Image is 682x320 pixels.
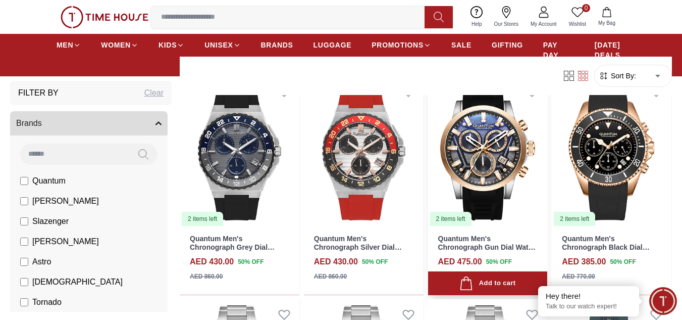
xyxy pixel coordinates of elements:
[552,76,671,227] img: Quantum Men's Chronograph Black Dial Watch - PWG1099.451
[190,272,223,281] div: AED 860.00
[101,40,131,50] span: WOMEN
[595,40,625,60] span: [DATE] DEALS
[313,36,352,54] a: LUGGAGE
[32,256,51,268] span: Astro
[32,236,99,248] span: [PERSON_NAME]
[451,36,471,54] a: SALE
[180,76,299,227] img: Quantum Men's Chronograph Grey Dial Watch - PWG1147.361
[459,277,515,290] div: Add to cart
[182,212,223,226] div: 2 items left
[20,238,28,246] input: [PERSON_NAME]
[57,40,73,50] span: MEN
[159,36,184,54] a: KIDS
[20,278,28,286] input: [DEMOGRAPHIC_DATA]
[32,276,123,288] span: [DEMOGRAPHIC_DATA]
[552,76,671,227] a: Quantum Men's Chronograph Black Dial Watch - PWG1099.4512 items left
[20,298,28,306] input: Tornado
[609,71,636,81] span: Sort By:
[599,71,636,81] button: Sort By:
[562,256,606,268] h4: AED 385.00
[362,257,388,266] span: 50 % OFF
[32,195,99,207] span: [PERSON_NAME]
[546,291,632,301] div: Hey there!
[610,257,636,266] span: 50 % OFF
[190,256,234,268] h4: AED 430.00
[204,36,240,54] a: UNISEX
[190,235,275,260] a: Quantum Men's Chronograph Grey Dial Watch - PWG1147.361
[180,76,299,227] a: Quantum Men's Chronograph Grey Dial Watch - PWG1147.3612 items left
[20,177,28,185] input: Quantum
[595,36,625,64] a: [DATE] DEALS
[20,217,28,225] input: Slazenger
[592,5,621,29] button: My Bag
[488,4,524,30] a: Our Stores
[32,296,62,308] span: Tornado
[554,212,595,226] div: 2 items left
[438,235,537,260] a: Quantum Men's Chronograph Gun Dial Watch - PWG1126.561
[261,40,293,50] span: BRANDS
[582,4,590,12] span: 0
[238,257,264,266] span: 50 % OFF
[430,212,471,226] div: 2 items left
[428,76,548,227] a: Quantum Men's Chronograph Gun Dial Watch - PWG1126.5612 items left
[372,40,424,50] span: PROMOTIONS
[562,272,595,281] div: AED 770.00
[465,4,488,30] a: Help
[144,87,164,99] div: Clear
[428,271,548,295] button: Add to cart
[261,36,293,54] a: BRANDS
[527,20,561,28] span: My Account
[204,40,233,50] span: UNISEX
[562,235,649,260] a: Quantum Men's Chronograph Black Dial Watch - PWG1099.451
[649,287,677,315] div: Chat Widget
[486,257,512,266] span: 50 % OFF
[451,40,471,50] span: SALE
[563,4,592,30] a: 0Wishlist
[314,272,347,281] div: AED 860.00
[61,6,148,28] img: ...
[57,36,81,54] a: MEN
[16,117,42,129] span: Brands
[32,215,69,227] span: Slazenger
[428,76,548,227] img: Quantum Men's Chronograph Gun Dial Watch - PWG1126.561
[10,111,168,135] button: Brands
[546,302,632,311] p: Talk to our watch expert!
[490,20,522,28] span: Our Stores
[313,40,352,50] span: LUGGAGE
[20,197,28,205] input: [PERSON_NAME]
[438,256,482,268] h4: AED 475.00
[159,40,177,50] span: KIDS
[18,87,59,99] h3: Filter By
[20,258,28,266] input: Astro
[492,40,523,50] span: GIFTING
[314,256,358,268] h4: AED 430.00
[492,36,523,54] a: GIFTING
[101,36,138,54] a: WOMEN
[314,235,402,260] a: Quantum Men's Chronograph Silver Dial Watch - PWG1147.358
[304,76,424,227] img: Quantum Men's Chronograph Silver Dial Watch - PWG1147.358
[543,40,574,70] span: PAY DAY SALE
[32,175,66,187] span: Quantum
[565,20,590,28] span: Wishlist
[372,36,431,54] a: PROMOTIONS
[543,36,574,74] a: PAY DAY SALE
[594,19,619,27] span: My Bag
[467,20,486,28] span: Help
